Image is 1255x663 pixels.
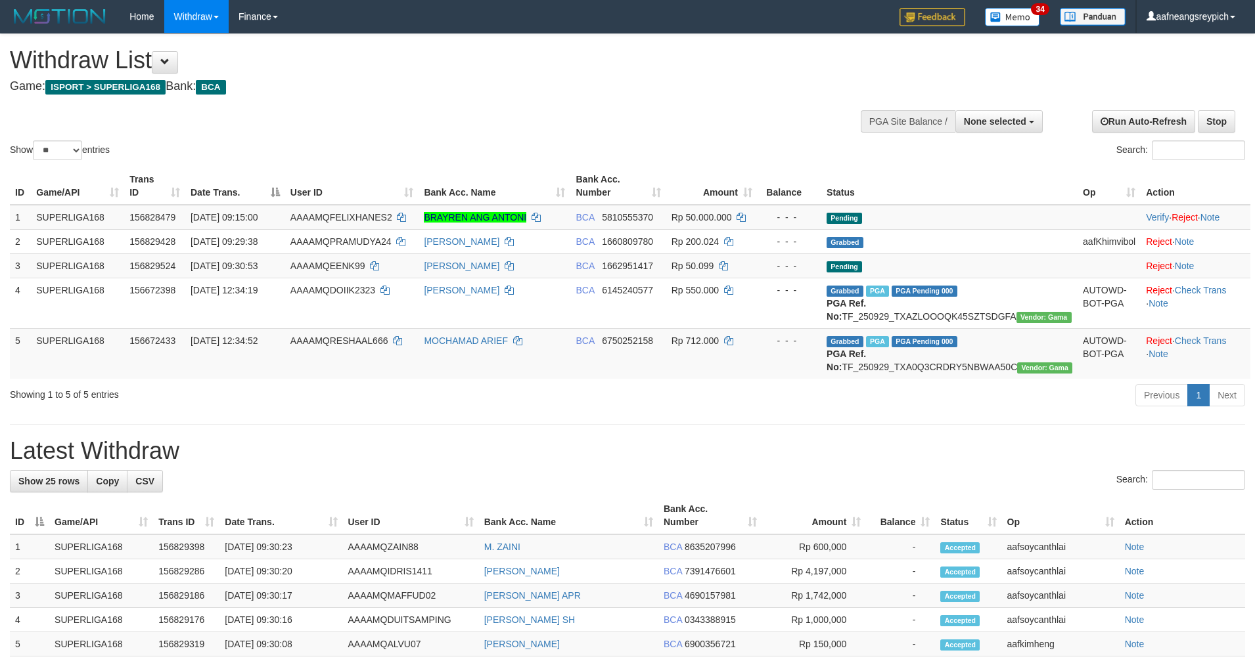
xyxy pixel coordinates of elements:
[10,438,1245,464] h1: Latest Withdraw
[343,534,479,559] td: AAAAMQZAIN88
[1175,236,1195,247] a: Note
[892,286,957,297] span: PGA Pending
[45,80,166,95] span: ISPORT > SUPERLIGA168
[290,335,388,346] span: AAAAMQRESHAAL666
[33,140,82,160] select: Showentries
[424,335,508,346] a: MOCHAMAD ARIEF
[664,614,682,625] span: BCA
[10,497,49,534] th: ID: activate to sort column descending
[1146,285,1172,295] a: Reject
[602,261,653,271] span: Copy 1662951417 to clipboard
[1092,110,1195,133] a: Run Auto-Refresh
[672,335,719,346] span: Rp 712.000
[827,286,863,297] span: Grabbed
[672,261,714,271] span: Rp 50.099
[219,584,342,608] td: [DATE] 09:30:17
[1141,167,1250,205] th: Action
[1002,632,1120,656] td: aafkimheng
[153,632,219,656] td: 156829319
[1175,261,1195,271] a: Note
[570,167,666,205] th: Bank Acc. Number: activate to sort column ascending
[666,167,758,205] th: Amount: activate to sort column ascending
[10,559,49,584] td: 2
[484,590,581,601] a: [PERSON_NAME] APR
[191,285,258,295] span: [DATE] 12:34:19
[49,534,153,559] td: SUPERLIGA168
[10,229,31,253] td: 2
[664,566,682,576] span: BCA
[827,237,863,248] span: Grabbed
[290,212,392,223] span: AAAAMQFELIXHANES2
[153,584,219,608] td: 156829186
[49,632,153,656] td: SUPERLIGA168
[10,278,31,328] td: 4
[762,559,866,584] td: Rp 4,197,000
[129,335,175,346] span: 156672433
[96,476,119,486] span: Copy
[866,584,935,608] td: -
[935,497,1001,534] th: Status: activate to sort column ascending
[484,614,575,625] a: [PERSON_NAME] SH
[1078,278,1141,328] td: AUTOWD-BOT-PGA
[827,336,863,347] span: Grabbed
[49,584,153,608] td: SUPERLIGA168
[602,335,653,346] span: Copy 6750252158 to clipboard
[1078,167,1141,205] th: Op: activate to sort column ascending
[1125,590,1145,601] a: Note
[955,110,1043,133] button: None selected
[285,167,419,205] th: User ID: activate to sort column ascending
[964,116,1026,127] span: None selected
[1146,212,1169,223] a: Verify
[1152,470,1245,490] input: Search:
[153,497,219,534] th: Trans ID: activate to sort column ascending
[866,632,935,656] td: -
[49,608,153,632] td: SUPERLIGA168
[940,542,980,553] span: Accepted
[191,236,258,247] span: [DATE] 09:29:38
[762,608,866,632] td: Rp 1,000,000
[866,336,889,347] span: Marked by aafsoycanthlai
[866,497,935,534] th: Balance: activate to sort column ascending
[763,235,816,248] div: - - -
[49,497,153,534] th: Game/API: activate to sort column ascending
[1002,497,1120,534] th: Op: activate to sort column ascending
[758,167,821,205] th: Balance
[10,534,49,559] td: 1
[343,608,479,632] td: AAAAMQDUITSAMPING
[31,167,124,205] th: Game/API: activate to sort column ascending
[1141,229,1250,253] td: ·
[10,205,31,230] td: 1
[821,278,1078,328] td: TF_250929_TXAZLOOOQK45SZTSDGFA
[1125,566,1145,576] a: Note
[10,584,49,608] td: 3
[127,470,163,492] a: CSV
[191,212,258,223] span: [DATE] 09:15:00
[861,110,955,133] div: PGA Site Balance /
[1172,212,1198,223] a: Reject
[484,566,560,576] a: [PERSON_NAME]
[1125,614,1145,625] a: Note
[685,542,736,552] span: Copy 8635207996 to clipboard
[219,559,342,584] td: [DATE] 09:30:20
[602,212,653,223] span: Copy 5810555370 to clipboard
[1149,298,1168,309] a: Note
[18,476,80,486] span: Show 25 rows
[290,285,375,295] span: AAAAMQDOIIK2323
[1135,384,1188,406] a: Previous
[343,559,479,584] td: AAAAMQIDRIS1411
[419,167,570,205] th: Bank Acc. Name: activate to sort column ascending
[664,590,682,601] span: BCA
[602,285,653,295] span: Copy 6145240577 to clipboard
[129,285,175,295] span: 156672398
[1141,328,1250,379] td: · ·
[153,608,219,632] td: 156829176
[424,236,499,247] a: [PERSON_NAME]
[219,534,342,559] td: [DATE] 09:30:23
[1146,236,1172,247] a: Reject
[1116,140,1245,160] label: Search:
[762,534,866,559] td: Rp 600,000
[1141,205,1250,230] td: · ·
[762,632,866,656] td: Rp 150,000
[1141,278,1250,328] td: · ·
[763,284,816,297] div: - - -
